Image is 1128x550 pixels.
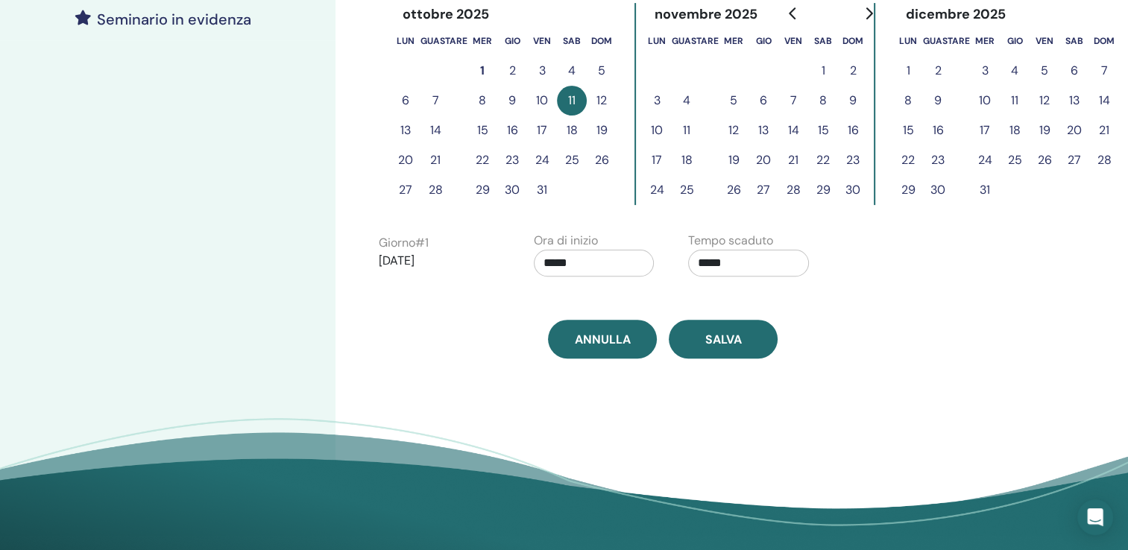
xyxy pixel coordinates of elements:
[557,145,587,175] button: 25
[838,145,868,175] button: 23
[1089,86,1119,116] button: 14
[557,56,587,86] button: 4
[719,145,749,175] button: 19
[587,145,617,175] button: 26
[97,10,251,28] h4: Seminario in evidenza
[391,26,420,56] th: lunedì
[467,175,497,205] button: 29
[923,56,953,86] button: 2
[669,320,778,358] button: Salva
[970,175,1000,205] button: 31
[893,56,923,86] button: 1
[1059,56,1089,86] button: 6
[719,86,749,116] button: 5
[497,26,527,56] th: giovedì
[838,86,868,116] button: 9
[557,116,587,145] button: 18
[688,232,773,250] label: Tempo scaduto
[893,86,923,116] button: 8
[1089,26,1119,56] th: domenica
[838,175,868,205] button: 30
[1089,56,1119,86] button: 7
[587,116,617,145] button: 19
[1077,499,1113,535] div: Apri Intercom Messenger
[808,175,838,205] button: 29
[923,26,970,56] th: martedì
[808,56,838,86] button: 1
[497,86,527,116] button: 9
[808,86,838,116] button: 8
[527,175,557,205] button: 31
[642,26,672,56] th: lunedì
[527,86,557,116] button: 10
[391,86,420,116] button: 6
[497,175,527,205] button: 30
[467,145,497,175] button: 22
[749,175,778,205] button: 27
[1000,145,1030,175] button: 25
[808,145,838,175] button: 22
[1000,86,1030,116] button: 11
[893,26,923,56] th: lunedì
[391,145,420,175] button: 20
[778,86,808,116] button: 7
[838,26,868,56] th: domenica
[467,56,497,86] button: 1
[642,86,672,116] button: 3
[1030,86,1059,116] button: 12
[1059,116,1089,145] button: 20
[497,56,527,86] button: 2
[719,116,749,145] button: 12
[642,145,672,175] button: 17
[970,56,1000,86] button: 3
[420,145,450,175] button: 21
[970,116,1000,145] button: 17
[1089,145,1119,175] button: 28
[778,145,808,175] button: 21
[672,175,702,205] button: 25
[587,86,617,116] button: 12
[923,145,953,175] button: 23
[642,175,672,205] button: 24
[534,232,598,250] label: Ora di inizio
[642,116,672,145] button: 10
[970,145,1000,175] button: 24
[1030,26,1059,56] th: venerdì
[527,26,557,56] th: venerdì
[497,145,527,175] button: 23
[420,86,450,116] button: 7
[379,252,500,270] p: [DATE]
[1030,116,1059,145] button: 19
[391,116,420,145] button: 13
[749,145,778,175] button: 20
[719,175,749,205] button: 26
[672,86,702,116] button: 4
[497,116,527,145] button: 16
[749,26,778,56] th: giovedì
[420,116,450,145] button: 14
[527,145,557,175] button: 24
[923,116,953,145] button: 16
[778,26,808,56] th: venerdì
[838,116,868,145] button: 16
[467,86,497,116] button: 8
[778,175,808,205] button: 28
[1059,145,1089,175] button: 27
[1089,116,1119,145] button: 21
[379,234,429,252] label: Giorno # 1
[1030,56,1059,86] button: 5
[672,145,702,175] button: 18
[1000,26,1030,56] th: giovedì
[642,3,769,26] div: novembre 2025
[749,116,778,145] button: 13
[705,332,742,347] span: Salva
[420,26,467,56] th: martedì
[808,26,838,56] th: sabato
[808,116,838,145] button: 15
[672,116,702,145] button: 11
[970,26,1000,56] th: mercoledì
[1059,86,1089,116] button: 13
[672,26,719,56] th: martedì
[893,145,923,175] button: 22
[557,26,587,56] th: sabato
